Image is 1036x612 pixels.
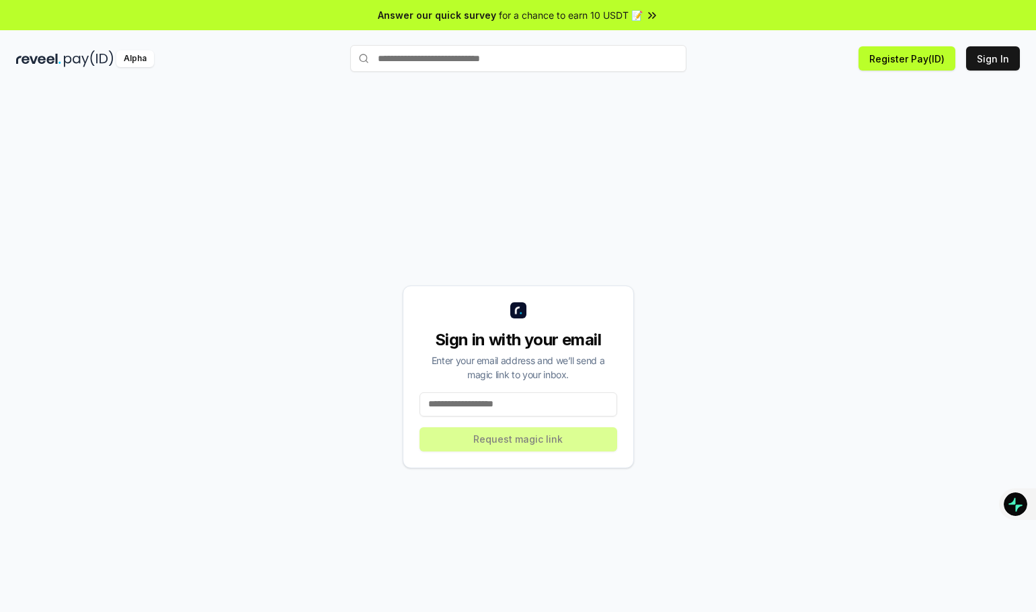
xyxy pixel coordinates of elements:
[499,8,643,22] span: for a chance to earn 10 USDT 📝
[64,50,114,67] img: pay_id
[420,329,617,351] div: Sign in with your email
[966,46,1020,71] button: Sign In
[378,8,496,22] span: Answer our quick survey
[510,302,526,318] img: logo_small
[859,46,955,71] button: Register Pay(ID)
[16,50,61,67] img: reveel_dark
[116,50,154,67] div: Alpha
[420,353,617,382] div: Enter your email address and we’ll send a magic link to your inbox.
